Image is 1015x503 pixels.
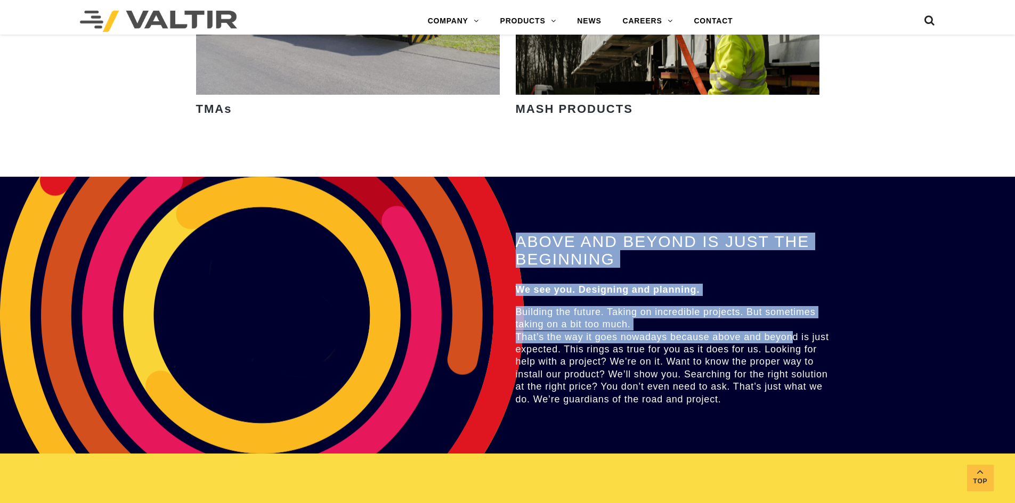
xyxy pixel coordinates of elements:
[80,11,237,32] img: Valtir
[967,465,994,491] a: Top
[516,233,838,268] h2: ABOVE AND BEYOND IS JUST THE BEGINNING
[516,284,700,295] strong: We see you. Designing and planning.
[490,11,567,32] a: PRODUCTS
[612,11,684,32] a: CAREERS
[516,307,829,405] span: Building the future. Taking on incredible projects. But sometimes taking on a bit too much. That’...
[566,11,612,32] a: NEWS
[516,102,633,116] strong: MASH PRODUCTS
[417,11,490,32] a: COMPANY
[196,102,232,116] strong: TMAs
[967,475,994,488] span: Top
[683,11,743,32] a: CONTACT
